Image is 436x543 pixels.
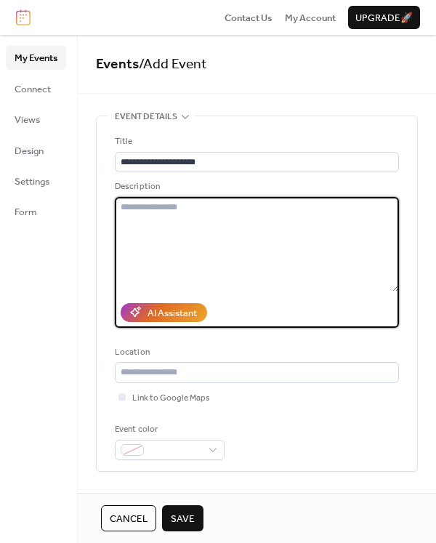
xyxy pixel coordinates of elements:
a: Settings [6,169,66,193]
span: / Add Event [139,51,207,78]
span: Form [15,205,37,220]
a: My Account [285,10,336,25]
div: AI Assistant [148,306,197,321]
span: My Events [15,51,57,65]
button: Save [162,505,203,531]
a: Form [6,200,66,223]
span: Contact Us [225,11,272,25]
span: Settings [15,174,49,189]
a: Events [96,51,139,78]
div: Title [115,134,396,149]
div: Description [115,180,396,194]
a: Design [6,139,66,162]
a: My Events [6,46,66,69]
span: Cancel [110,512,148,526]
a: Contact Us [225,10,272,25]
span: Date and time [115,489,177,504]
span: Connect [15,82,51,97]
button: Cancel [101,505,156,531]
span: Link to Google Maps [132,391,210,406]
a: Views [6,108,66,131]
span: My Account [285,11,336,25]
span: Views [15,113,40,127]
span: Design [15,144,44,158]
div: Location [115,345,396,360]
span: Upgrade 🚀 [355,11,413,25]
button: Upgrade🚀 [348,6,420,29]
div: Event color [115,422,222,437]
span: Event details [115,110,177,124]
button: AI Assistant [121,303,207,322]
span: Save [171,512,195,526]
a: Connect [6,77,66,100]
img: logo [16,9,31,25]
